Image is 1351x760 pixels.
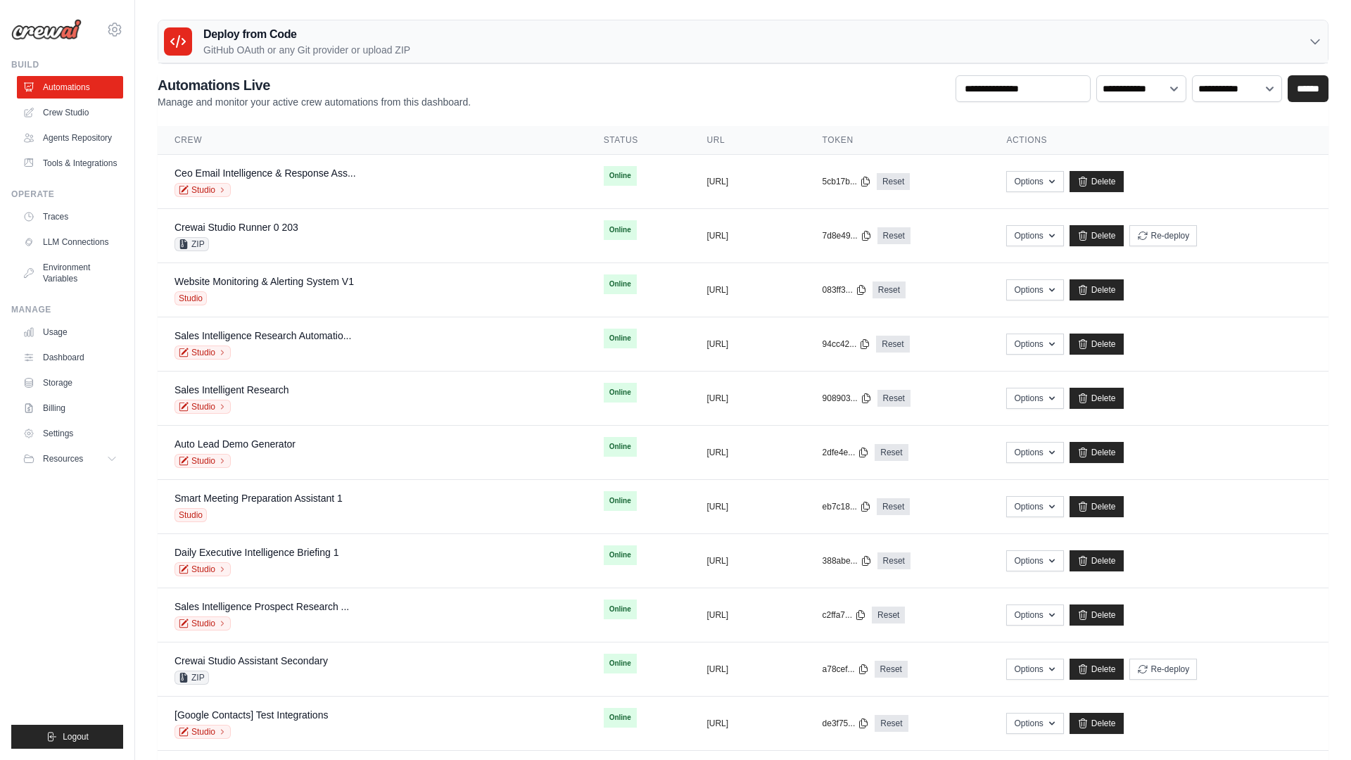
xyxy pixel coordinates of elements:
[823,664,869,675] button: a78cef...
[63,731,89,742] span: Logout
[175,655,328,666] a: Crewai Studio Assistant Secondary
[875,444,908,461] a: Reset
[604,329,637,348] span: Online
[11,189,123,200] div: Operate
[604,437,637,457] span: Online
[587,126,690,155] th: Status
[806,126,990,155] th: Token
[989,126,1328,155] th: Actions
[1070,388,1124,409] a: Delete
[175,276,354,287] a: Website Monitoring & Alerting System V1
[1006,442,1063,463] button: Options
[1070,225,1124,246] a: Delete
[604,274,637,294] span: Online
[823,609,866,621] button: c2ffa7...
[604,545,637,565] span: Online
[1070,604,1124,626] a: Delete
[11,304,123,315] div: Manage
[872,607,905,623] a: Reset
[823,230,872,241] button: 7d8e49...
[17,256,123,290] a: Environment Variables
[823,393,872,404] button: 908903...
[17,205,123,228] a: Traces
[1070,713,1124,734] a: Delete
[877,227,911,244] a: Reset
[690,126,805,155] th: URL
[175,616,231,631] a: Studio
[877,173,910,190] a: Reset
[17,127,123,149] a: Agents Repository
[604,220,637,240] span: Online
[823,501,871,512] button: eb7c18...
[17,397,123,419] a: Billing
[1006,604,1063,626] button: Options
[1006,496,1063,517] button: Options
[203,26,410,43] h3: Deploy from Code
[875,661,908,678] a: Reset
[158,126,587,155] th: Crew
[1070,496,1124,517] a: Delete
[877,552,911,569] a: Reset
[604,491,637,511] span: Online
[175,671,209,685] span: ZIP
[877,390,911,407] a: Reset
[1070,334,1124,355] a: Delete
[1006,659,1063,680] button: Options
[175,346,231,360] a: Studio
[17,422,123,445] a: Settings
[175,400,231,414] a: Studio
[175,601,349,612] a: Sales Intelligence Prospect Research ...
[11,19,82,40] img: Logo
[823,284,867,296] button: 083ff3...
[1006,225,1063,246] button: Options
[11,59,123,70] div: Build
[175,167,356,179] a: Ceo Email Intelligence & Response Ass...
[175,454,231,468] a: Studio
[823,447,870,458] button: 2dfe4e...
[823,718,870,729] button: de3f75...
[43,453,83,464] span: Resources
[1070,550,1124,571] a: Delete
[17,321,123,343] a: Usage
[1070,279,1124,300] a: Delete
[604,708,637,728] span: Online
[875,715,908,732] a: Reset
[175,183,231,197] a: Studio
[1006,171,1063,192] button: Options
[1006,279,1063,300] button: Options
[1006,713,1063,734] button: Options
[175,493,343,504] a: Smart Meeting Preparation Assistant 1
[604,600,637,619] span: Online
[1070,442,1124,463] a: Delete
[876,336,909,353] a: Reset
[175,384,289,395] a: Sales Intelligent Research
[175,709,328,721] a: [Google Contacts] Test Integrations
[823,176,871,187] button: 5cb17b...
[158,95,471,109] p: Manage and monitor your active crew automations from this dashboard.
[175,237,209,251] span: ZIP
[604,166,637,186] span: Online
[873,281,906,298] a: Reset
[1070,171,1124,192] a: Delete
[604,383,637,403] span: Online
[175,562,231,576] a: Studio
[17,372,123,394] a: Storage
[1006,334,1063,355] button: Options
[175,291,207,305] span: Studio
[158,75,471,95] h2: Automations Live
[17,152,123,175] a: Tools & Integrations
[175,438,296,450] a: Auto Lead Demo Generator
[11,725,123,749] button: Logout
[1006,388,1063,409] button: Options
[175,547,338,558] a: Daily Executive Intelligence Briefing 1
[1129,225,1198,246] button: Re-deploy
[823,338,871,350] button: 94cc42...
[203,43,410,57] p: GitHub OAuth or any Git provider or upload ZIP
[175,508,207,522] span: Studio
[175,222,298,233] a: Crewai Studio Runner 0 203
[1006,550,1063,571] button: Options
[1129,659,1198,680] button: Re-deploy
[175,330,351,341] a: Sales Intelligence Research Automatio...
[823,555,872,566] button: 388abe...
[17,76,123,99] a: Automations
